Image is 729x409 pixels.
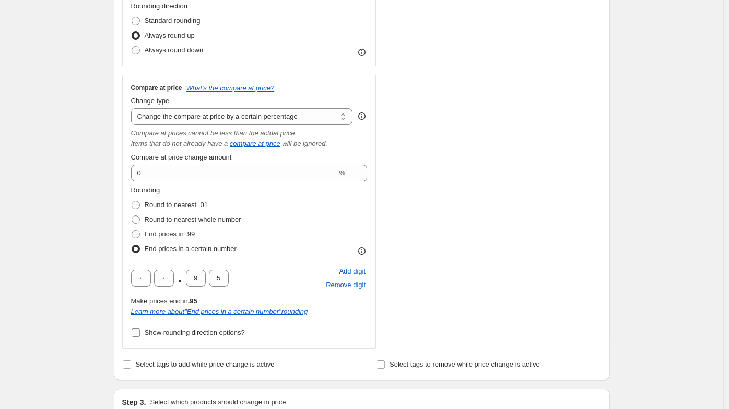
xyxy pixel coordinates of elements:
[131,129,297,137] i: Compare at prices cannot be less than the actual price.
[136,360,275,368] span: Select tags to add while price change is active
[357,111,367,121] div: help
[339,169,345,177] span: %
[131,2,187,10] span: Rounding direction
[188,297,197,305] b: .95
[131,308,308,315] a: Learn more about"End prices in a certain number"rounding
[324,278,367,292] button: Remove placeholder
[177,270,183,287] span: .
[150,397,286,407] p: Select which products should change in price
[131,140,228,147] i: Items that do not already have a
[154,270,174,287] input: ﹡
[131,165,337,181] input: -15
[145,46,204,54] span: Always round down
[145,17,201,25] span: Standard rounding
[145,230,195,238] span: End prices in .99
[145,201,208,209] span: Round to nearest .01
[131,153,232,161] span: Compare at price change amount
[122,397,146,407] h2: Step 3.
[145,328,245,336] span: Show rounding direction options?
[339,266,366,277] span: Add digit
[131,308,308,315] i: Learn more about " End prices in a certain number " rounding
[326,280,366,290] span: Remove digit
[282,140,327,147] i: will be ignored.
[186,270,206,287] input: ﹡
[337,265,367,278] button: Add placeholder
[131,97,170,105] span: Change type
[131,186,160,194] span: Rounding
[145,31,195,39] span: Always round up
[145,245,237,253] span: End prices in a certain number
[145,215,241,223] span: Round to nearest whole number
[131,84,182,92] h3: Compare at price
[209,270,229,287] input: ﹡
[390,360,540,368] span: Select tags to remove while price change is active
[230,140,280,147] button: compare at price
[131,270,151,287] input: ﹡
[131,297,197,305] span: Make prices end in
[186,84,275,92] button: What's the compare at price?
